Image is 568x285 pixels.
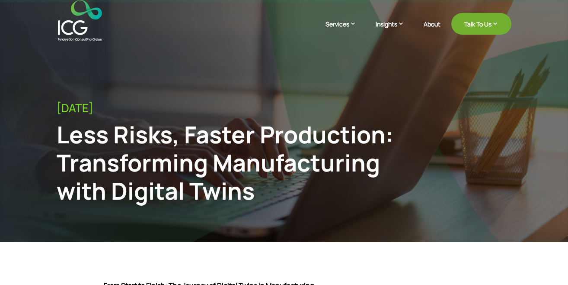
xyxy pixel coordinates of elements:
[57,101,511,115] div: [DATE]
[424,21,440,41] a: About
[325,19,365,41] a: Services
[57,120,406,204] div: Less Risks, Faster Production: Transforming Manufacturing with Digital Twins
[451,13,511,35] a: Talk To Us
[376,19,413,41] a: Insights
